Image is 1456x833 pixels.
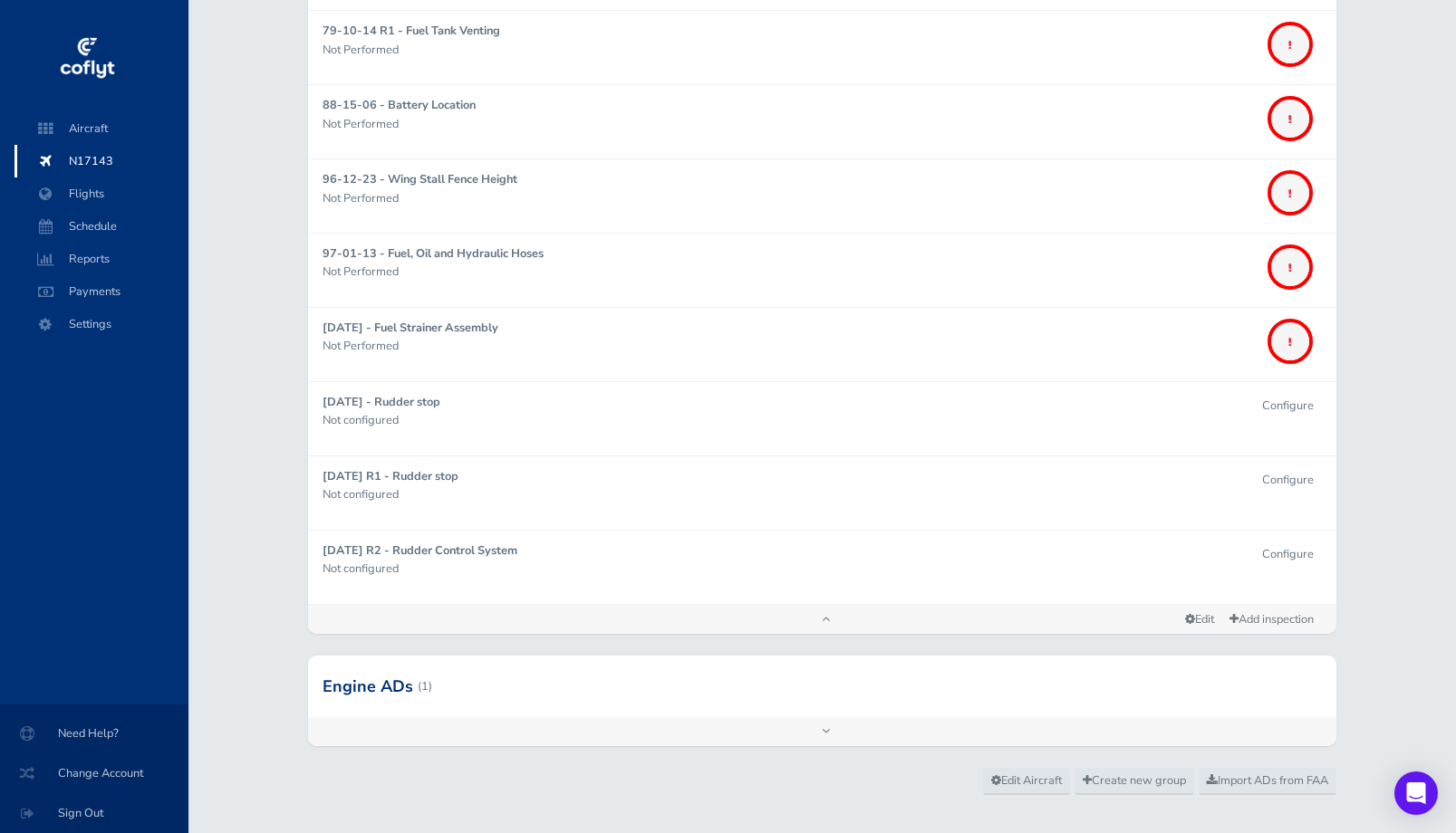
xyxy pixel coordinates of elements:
[308,456,1337,530] a: [DATE] R1 - Rudder stop Not configured Configure
[323,189,1259,207] p: Not Performed
[308,11,1337,84] a: 79-10-14 R1 - Fuel Tank Venting Not Performed
[323,23,500,39] strong: 79-10-14 R1 - Fuel Tank Venting
[1178,608,1221,632] a: Edit
[1083,772,1186,789] span: Create new group
[308,382,1337,455] a: [DATE] - Rudder stop Not configured Configure
[1254,393,1322,419] button: Configure
[323,171,517,187] strong: 96-12-23 - Wing Stall Fence Height
[323,263,1259,281] p: Not Performed
[1221,607,1322,633] a: Add inspection
[1075,768,1194,795] a: Create new group
[1207,772,1328,789] span: Import ADs from FAA
[33,145,170,177] span: N17143
[33,210,170,243] span: Schedule
[22,757,167,790] span: Change Account
[308,531,1337,604] a: [DATE] R2 - Rudder Control System Not configured Configure
[323,468,458,484] strong: [DATE] R1 - Rudder stop
[1185,611,1214,627] span: Edit
[323,97,476,113] strong: 88-15-06 - Battery Location
[308,85,1337,158] a: 88-15-06 - Battery Location Not Performed
[1254,467,1322,493] button: Configure
[22,717,167,750] span: Need Help?
[323,394,440,410] strong: [DATE] - Rudder stop
[308,234,1337,307] a: 97-01-13 - Fuel, Oil and Hydraulic Hoses Not Performed
[33,275,170,308] span: Payments
[308,159,1337,233] a: 96-12-23 - Wing Stall Fence Height Not Performed
[1254,541,1322,568] button: Configure
[308,308,1337,381] a: [DATE] - Fuel Strainer Assembly Not Performed
[323,542,517,559] strong: [DATE] R2 - Rudder Control System
[33,308,170,340] span: Settings
[983,768,1070,795] a: Edit Aircraft
[323,245,544,262] strong: 97-01-13 - Fuel, Oil and Hydraulic Hoses
[323,115,1259,133] p: Not Performed
[323,485,1255,503] p: Not configured
[33,243,170,275] span: Reports
[22,797,167,829] span: Sign Out
[33,177,170,210] span: Flights
[323,411,1255,429] p: Not configured
[323,320,498,336] strong: [DATE] - Fuel Strainer Assembly
[991,772,1062,789] span: Edit Aircraft
[57,32,117,86] img: coflyt logo
[1394,771,1438,815] div: Open Intercom Messenger
[323,337,1259,355] p: Not Performed
[1199,768,1336,795] a: Import ADs from FAA
[33,112,170,145] span: Aircraft
[323,560,1255,578] p: Not configured
[323,41,1259,59] p: Not Performed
